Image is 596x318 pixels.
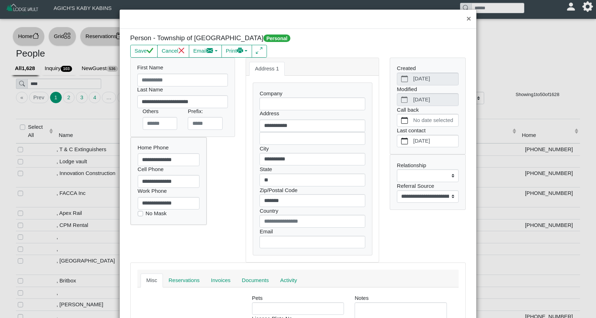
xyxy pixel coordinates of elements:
[259,110,365,117] h6: Address
[141,274,163,288] a: Misc
[130,34,293,42] h5: Person - Township of [GEOGRAPHIC_DATA]
[130,45,158,58] button: Savecheck
[138,166,200,173] h6: Cell Phone
[412,114,458,126] label: No date selected
[157,45,189,58] button: Cancelx
[143,108,177,115] h6: Others
[236,274,274,288] a: Documents
[390,155,465,210] div: Relationship Referral Source
[137,64,228,71] h6: First Name
[274,274,303,288] a: Activity
[253,83,372,255] div: Company City State Zip/Postal Code Country Email
[397,135,412,147] button: calendar
[412,135,458,147] label: [DATE]
[401,138,408,144] svg: calendar
[390,58,465,154] div: Created Modified Call back Last contact
[147,47,153,54] svg: check
[401,117,408,124] svg: calendar
[249,62,285,76] a: Address 1
[237,47,244,54] svg: printer fill
[137,86,228,93] h6: Last Name
[138,188,200,194] h6: Work Phone
[146,210,166,218] label: No Mask
[461,10,476,28] button: Close
[256,47,263,54] svg: arrows angle expand
[222,45,252,58] button: Printprinter fill
[163,274,206,288] a: Reservations
[138,144,200,151] h6: Home Phone
[178,47,185,54] svg: x
[252,45,267,58] button: arrows angle expand
[263,35,290,42] span: Personal
[252,294,344,315] div: Pets
[188,108,223,115] h6: Prefix:
[205,274,236,288] a: Invoices
[189,45,222,58] button: Emailenvelope fill
[397,114,412,126] button: calendar
[207,47,213,54] svg: envelope fill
